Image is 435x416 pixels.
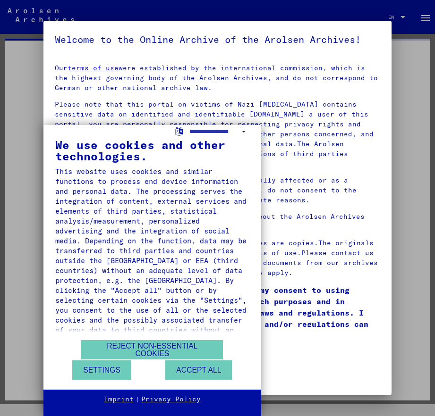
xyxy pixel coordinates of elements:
[72,360,131,380] button: Settings
[55,139,249,162] div: We use cookies and other technologies.
[141,395,201,404] a: Privacy Policy
[165,360,232,380] button: Accept all
[104,395,134,404] a: Imprint
[55,166,249,345] div: This website uses cookies and similar functions to process end device information and personal da...
[81,340,223,359] button: Reject non-essential cookies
